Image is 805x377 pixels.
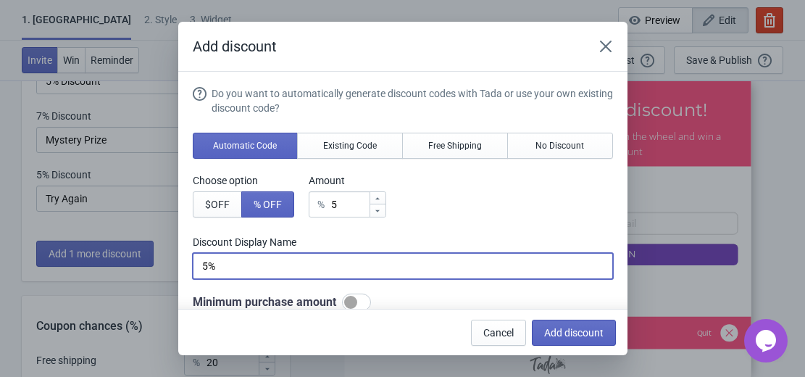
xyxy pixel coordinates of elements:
button: Cancel [471,320,526,346]
div: % [317,196,325,213]
button: Existing Code [297,133,403,159]
h2: Add discount [193,36,578,57]
button: Automatic Code [193,133,299,159]
button: Close [593,33,619,59]
button: $OFF [193,191,242,217]
button: No Discount [507,133,613,159]
div: Do you want to automatically generate discount codes with Tada or use your own existing discount ... [212,86,613,115]
span: Cancel [483,327,514,339]
div: Minimum purchase amount [193,294,613,311]
span: % OFF [254,199,282,210]
span: Automatic Code [213,140,277,152]
span: No Discount [535,140,584,152]
iframe: chat widget [744,319,791,362]
label: Amount [309,173,386,188]
button: % OFF [241,191,294,217]
label: Discount Display Name [193,235,613,249]
span: $ OFF [205,199,230,210]
button: Add discount [532,320,616,346]
span: Existing Code [323,140,377,152]
span: Free Shipping [428,140,482,152]
label: Choose option [193,173,294,188]
button: Free Shipping [402,133,508,159]
span: Add discount [544,327,604,339]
